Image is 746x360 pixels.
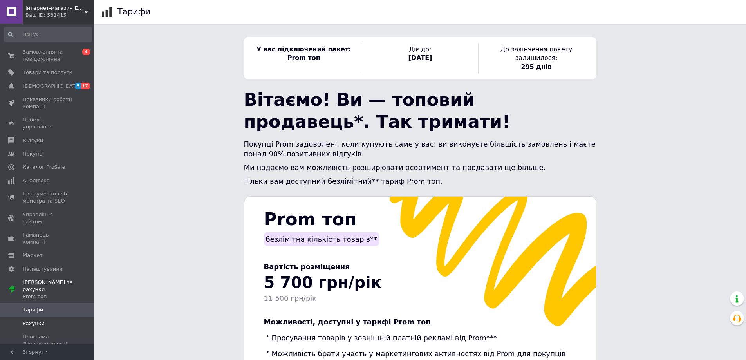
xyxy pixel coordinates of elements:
[244,163,546,172] span: Ми надаємо вам можливість розширювати асортимент та продавати ще більше.
[23,164,65,171] span: Каталог ProSale
[264,294,317,302] span: 11 500 грн/рік
[264,273,381,291] span: 5 700 грн/рік
[23,266,63,273] span: Налаштування
[4,27,92,42] input: Пошук
[23,116,72,130] span: Панель управління
[23,279,94,300] span: [PERSON_NAME] та рахунки
[23,211,72,225] span: Управління сайтом
[362,43,478,73] div: Діє до:
[23,137,43,144] span: Відгуки
[82,49,90,55] span: 4
[23,252,43,259] span: Маркет
[23,150,44,157] span: Покупці
[408,54,432,62] span: [DATE]
[81,83,90,89] span: 17
[272,349,566,358] span: Можливість брати участь у маркетингових активностях від Prom для покупців
[23,96,72,110] span: Показники роботи компанії
[75,83,81,89] span: 5
[500,45,573,62] span: До закінчення пакету залишилося:
[23,232,72,246] span: Гаманець компанії
[244,140,596,158] span: Покупці Prom задоволені, коли купують саме у вас: ви виконуєте більшість замовлень і маєте понад ...
[23,333,72,347] span: Програма "Приведи друга"
[25,12,94,19] div: Ваш ID: 531415
[23,190,72,204] span: Інструменти веб-майстра та SEO
[272,334,497,342] span: Просування товарів у зовнішній платній рекламі від Prom***
[23,306,43,313] span: Тарифи
[264,209,357,230] span: Prom топ
[23,177,50,184] span: Аналітика
[117,7,150,16] h1: Тарифи
[244,89,510,132] span: Вітаємо! Ви — топовий продавець*. Так тримати!
[266,235,378,243] span: безлімітна кількість товарів**
[23,83,81,90] span: [DEMOGRAPHIC_DATA]
[23,69,72,76] span: Товари та послуги
[264,318,431,326] span: Можливості, доступні у тарифі Prom топ
[287,54,320,62] span: Prom топ
[23,293,94,300] div: Prom топ
[256,45,351,53] span: У вас підключений пакет:
[23,320,45,327] span: Рахунки
[521,63,552,71] span: 295 днів
[264,262,350,271] span: Вартість розміщення
[244,177,443,185] span: Тільки вам доступний безлімітний** тариф Prom топ.
[25,5,84,12] span: Інтернет-магазин EXUS
[23,49,72,63] span: Замовлення та повідомлення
